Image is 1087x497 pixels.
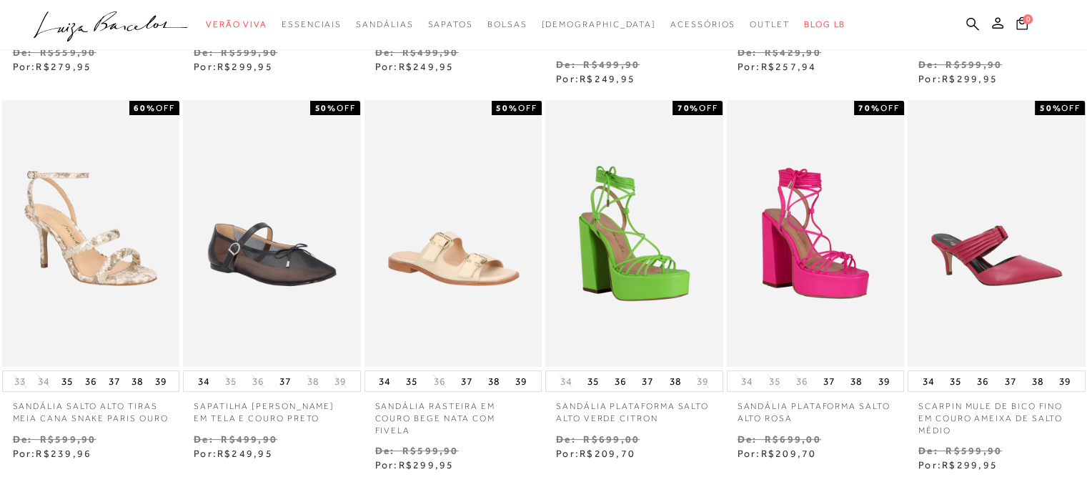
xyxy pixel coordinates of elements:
a: BLOG LB [804,11,845,38]
span: Bolsas [487,19,527,29]
a: categoryNavScreenReaderText [282,11,342,38]
span: 0 [1023,14,1033,24]
button: 39 [1055,371,1075,391]
button: 39 [873,371,893,391]
button: 34 [194,371,214,391]
small: De: [918,59,938,70]
img: Sandália plataforma salto alto verde citron [547,102,722,365]
strong: 70% [677,103,699,113]
a: categoryNavScreenReaderText [356,11,413,38]
small: De: [194,433,214,445]
button: 35 [221,375,241,388]
small: R$599,90 [402,445,459,456]
small: R$599,90 [945,59,1002,70]
small: De: [375,46,395,58]
button: 37 [457,371,477,391]
button: 38 [127,371,147,391]
small: De: [556,433,576,445]
button: 37 [819,371,839,391]
small: R$599,90 [40,433,96,445]
button: 38 [484,371,504,391]
span: R$299,95 [217,61,273,72]
button: 34 [34,375,54,388]
small: R$499,90 [583,59,640,70]
a: noSubCategoriesText [541,11,656,38]
span: Outlet [750,19,790,29]
button: 39 [151,371,171,391]
span: R$299,95 [398,459,454,471]
span: OFF [880,103,900,113]
span: Por: [194,61,273,72]
img: SANDÁLIA RASTEIRA EM COURO BEGE NATA COM FIVELA [366,102,541,365]
button: 35 [583,371,603,391]
a: categoryNavScreenReaderText [670,11,735,38]
button: 35 [57,371,77,391]
span: R$209,70 [580,448,635,459]
span: R$299,95 [942,73,998,84]
button: 37 [1000,371,1020,391]
button: 34 [374,371,394,391]
strong: 50% [496,103,518,113]
small: De: [738,46,758,58]
a: Sandália plataforma salto alto rosa [728,102,903,365]
img: SAPATILHA MARY JANE EM TELA E COURO PRETO [184,102,359,365]
a: SCARPIN MULE DE BICO FINO EM COURO AMEIXA DE SALTO MÉDIO [908,392,1086,436]
span: OFF [699,103,718,113]
span: R$239,96 [36,448,91,459]
span: R$279,95 [36,61,91,72]
span: Sandálias [356,19,413,29]
small: R$559,90 [40,46,96,58]
span: Essenciais [282,19,342,29]
span: R$209,70 [760,448,816,459]
span: OFF [337,103,356,113]
button: 39 [330,375,350,388]
strong: 60% [134,103,156,113]
small: R$499,90 [221,433,277,445]
small: De: [13,433,33,445]
span: OFF [518,103,537,113]
span: Acessórios [670,19,735,29]
span: Por: [375,459,455,471]
a: SANDÁLIA SALTO ALTO TIRAS MEIA CANA SNAKE PARIS OURO [2,392,180,425]
span: R$249,95 [580,73,635,84]
span: Por: [556,448,635,459]
span: R$249,95 [217,448,273,459]
button: 0 [1012,16,1032,35]
span: Por: [556,73,635,84]
button: 37 [104,371,124,391]
span: R$299,95 [942,459,998,471]
a: categoryNavScreenReaderText [206,11,267,38]
small: R$429,90 [765,46,821,58]
button: 34 [918,371,938,391]
strong: 50% [314,103,337,113]
button: 35 [402,371,422,391]
button: 38 [846,371,866,391]
small: R$599,90 [221,46,277,58]
button: 39 [511,371,531,391]
a: SCARPIN MULE DE BICO FINO EM COURO AMEIXA DE SALTO MÉDIO [909,102,1084,365]
span: Por: [918,459,998,471]
span: BLOG LB [804,19,845,29]
button: 35 [764,375,784,388]
span: OFF [1061,103,1081,113]
p: Sandália plataforma salto alto rosa [727,392,905,425]
span: Por: [13,61,92,72]
button: 37 [275,371,295,391]
button: 36 [430,375,450,388]
button: 36 [610,371,630,391]
small: R$499,90 [402,46,459,58]
a: categoryNavScreenReaderText [427,11,472,38]
img: SANDÁLIA SALTO ALTO TIRAS MEIA CANA SNAKE PARIS OURO [4,102,179,365]
span: Por: [738,61,817,72]
small: R$599,90 [945,445,1002,456]
a: SAPATILHA [PERSON_NAME] EM TELA E COURO PRETO [183,392,361,425]
small: R$699,00 [583,433,640,445]
button: 39 [693,375,713,388]
a: Sandália plataforma salto alto verde citron [545,392,723,425]
small: De: [375,445,395,456]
